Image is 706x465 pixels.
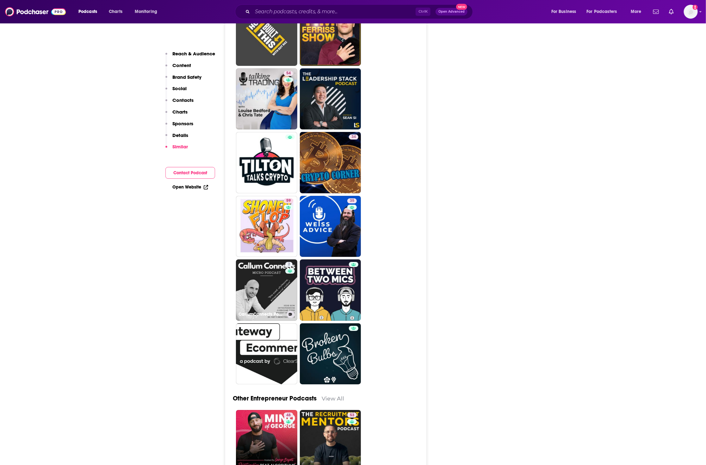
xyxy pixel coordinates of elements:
[666,6,676,17] a: Show notifications dropdown
[300,132,361,193] a: 34
[165,85,187,97] button: Social
[286,412,291,418] span: 48
[285,262,293,267] a: 2
[135,7,157,16] span: Monitoring
[74,7,105,17] button: open menu
[165,132,188,144] button: Details
[172,144,188,150] p: Similar
[547,7,584,17] button: open menu
[351,134,356,140] span: 34
[172,62,191,68] p: Content
[165,74,201,86] button: Brand Safety
[684,5,698,19] button: Show profile menu
[284,71,293,76] a: 54
[5,6,66,18] img: Podchaser - Follow, Share and Rate Podcasts
[109,7,122,16] span: Charts
[626,7,649,17] button: open menu
[350,198,354,204] span: 35
[165,109,188,121] button: Charts
[236,4,297,66] a: 88
[78,7,97,16] span: Podcasts
[300,196,361,257] a: 35
[172,109,188,115] p: Charts
[684,5,698,19] img: User Profile
[165,97,194,109] button: Contacts
[286,70,291,77] span: 54
[684,5,698,19] span: Logged in as angelahattar
[350,412,354,418] span: 53
[693,5,698,10] svg: Add a profile image
[347,198,357,203] a: 35
[300,4,361,66] a: 90
[322,395,344,402] a: View All
[172,121,193,127] p: Sponsors
[165,121,193,132] button: Sponsors
[172,85,187,91] p: Social
[172,97,194,103] p: Contacts
[436,8,468,15] button: Open AdvancedNew
[416,8,430,16] span: Ctrl K
[236,196,297,257] a: 59
[165,144,188,155] button: Similar
[241,4,479,19] div: Search podcasts, credits, & more...
[165,62,191,74] button: Content
[172,184,208,190] a: Open Website
[438,10,465,13] span: Open Advanced
[236,259,297,321] a: 2CallumConnects Podcast
[286,198,291,204] span: 59
[587,7,617,16] span: For Podcasters
[651,6,661,17] a: Show notifications dropdown
[172,74,201,80] p: Brand Safety
[130,7,165,17] button: open menu
[172,51,215,57] p: Reach & Audience
[233,394,317,402] a: Other Entrepreneur Podcasts
[172,132,188,138] p: Details
[551,7,576,16] span: For Business
[165,167,215,179] button: Contact Podcast
[349,134,358,139] a: 34
[456,4,468,10] span: New
[347,412,357,418] a: 53
[238,312,284,317] h3: CallumConnects Podcast
[105,7,126,17] a: Charts
[631,7,641,16] span: More
[583,7,626,17] button: open menu
[284,198,293,203] a: 59
[165,51,215,62] button: Reach & Audience
[288,261,290,268] span: 2
[284,412,293,418] a: 48
[236,68,297,130] a: 54
[252,7,416,17] input: Search podcasts, credits, & more...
